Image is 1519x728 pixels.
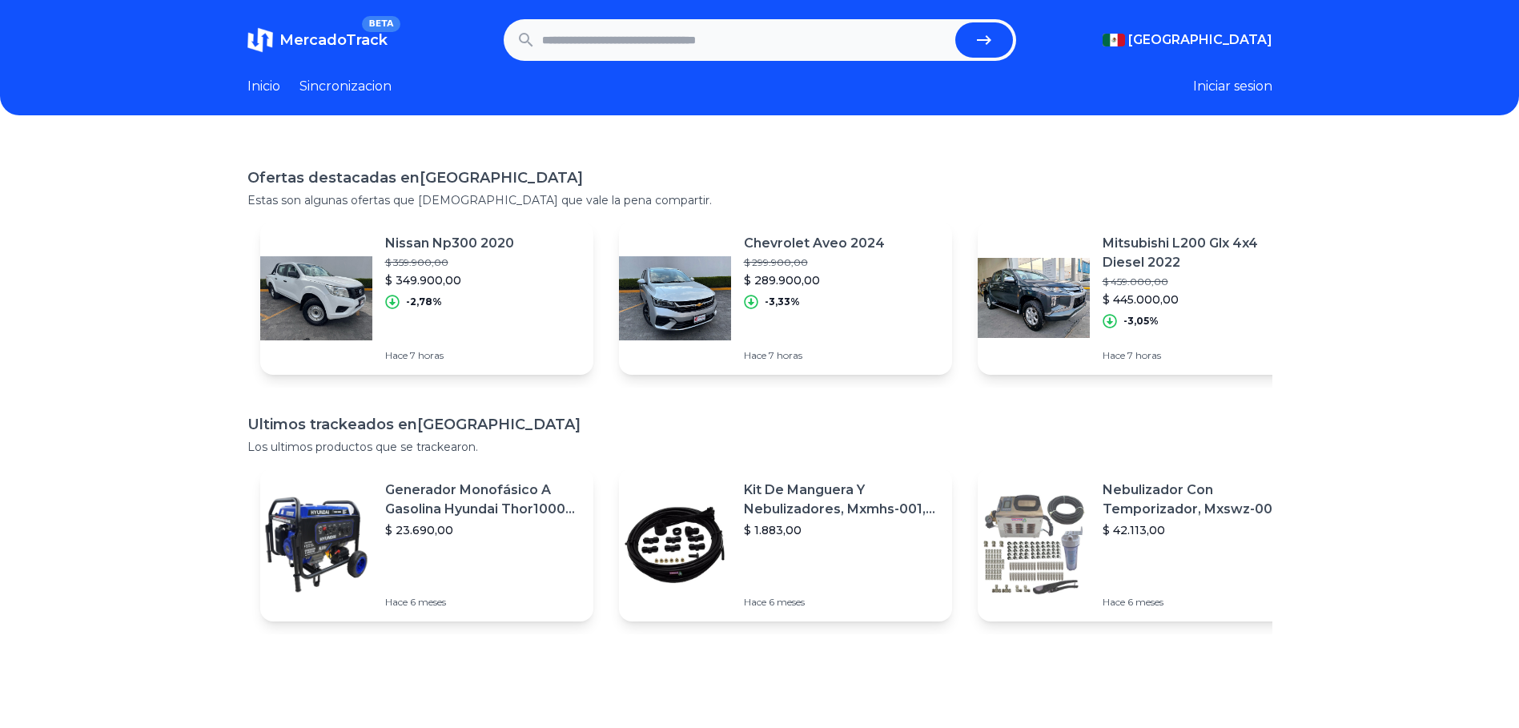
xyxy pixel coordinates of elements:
a: Featured imageKit De Manguera Y Nebulizadores, Mxmhs-001, 6m, 6 Tees, 8 Bo$ 1.883,00Hace 6 meses [619,468,952,621]
a: MercadoTrackBETA [247,27,388,53]
img: Featured image [260,242,372,354]
a: Featured imageChevrolet Aveo 2024$ 299.900,00$ 289.900,00-3,33%Hace 7 horas [619,221,952,375]
p: $ 289.900,00 [744,272,885,288]
p: Hace 7 horas [744,349,885,362]
p: $ 1.883,00 [744,522,939,538]
a: Featured imageNissan Np300 2020$ 359.900,00$ 349.900,00-2,78%Hace 7 horas [260,221,593,375]
p: Nissan Np300 2020 [385,234,514,253]
button: [GEOGRAPHIC_DATA] [1103,30,1272,50]
img: Featured image [260,489,372,601]
a: Sincronizacion [299,77,392,96]
p: Chevrolet Aveo 2024 [744,234,885,253]
p: Hace 7 horas [385,349,514,362]
a: Featured imageNebulizador Con Temporizador, Mxswz-009, 50m, 40 Boquillas$ 42.113,00Hace 6 meses [978,468,1311,621]
img: MercadoTrack [247,27,273,53]
p: $ 459.000,00 [1103,276,1298,288]
p: Generador Monofásico A Gasolina Hyundai Thor10000 P 11.5 Kw [385,481,581,519]
img: Featured image [978,489,1090,601]
h1: Ofertas destacadas en [GEOGRAPHIC_DATA] [247,167,1272,189]
p: $ 445.000,00 [1103,292,1298,308]
p: Estas son algunas ofertas que [DEMOGRAPHIC_DATA] que vale la pena compartir. [247,192,1272,208]
button: Iniciar sesion [1193,77,1272,96]
img: Mexico [1103,34,1125,46]
a: Inicio [247,77,280,96]
p: $ 42.113,00 [1103,522,1298,538]
p: -3,33% [765,296,800,308]
a: Featured imageGenerador Monofásico A Gasolina Hyundai Thor10000 P 11.5 Kw$ 23.690,00Hace 6 meses [260,468,593,621]
p: -3,05% [1123,315,1159,328]
img: Featured image [619,242,731,354]
p: Hace 6 meses [1103,596,1298,609]
h1: Ultimos trackeados en [GEOGRAPHIC_DATA] [247,413,1272,436]
span: MercadoTrack [279,31,388,49]
p: Hace 6 meses [744,596,939,609]
p: Hace 7 horas [1103,349,1298,362]
span: BETA [362,16,400,32]
p: $ 299.900,00 [744,256,885,269]
img: Featured image [978,242,1090,354]
p: $ 359.900,00 [385,256,514,269]
p: $ 349.900,00 [385,272,514,288]
img: Featured image [619,489,731,601]
a: Featured imageMitsubishi L200 Glx 4x4 Diesel 2022$ 459.000,00$ 445.000,00-3,05%Hace 7 horas [978,221,1311,375]
p: Nebulizador Con Temporizador, Mxswz-009, 50m, 40 Boquillas [1103,481,1298,519]
p: Kit De Manguera Y Nebulizadores, Mxmhs-001, 6m, 6 Tees, 8 Bo [744,481,939,519]
p: Los ultimos productos que se trackearon. [247,439,1272,455]
p: Mitsubishi L200 Glx 4x4 Diesel 2022 [1103,234,1298,272]
p: $ 23.690,00 [385,522,581,538]
span: [GEOGRAPHIC_DATA] [1128,30,1272,50]
p: Hace 6 meses [385,596,581,609]
p: -2,78% [406,296,442,308]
